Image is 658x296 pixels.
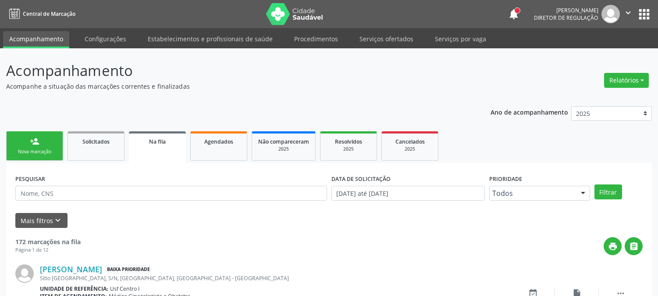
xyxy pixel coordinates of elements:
[15,238,81,246] strong: 172 marcações na fila
[335,138,362,145] span: Resolvidos
[601,5,620,23] img: img
[78,31,132,47] a: Configurações
[110,285,139,292] span: Usf Centro I
[105,265,152,274] span: Baixa Prioridade
[15,246,81,254] div: Página 1 de 12
[15,186,327,201] input: Nome, CNS
[30,137,39,146] div: person_add
[6,60,458,82] p: Acompanhamento
[15,213,68,228] button: Mais filtroskeyboard_arrow_down
[40,285,108,292] b: Unidade de referência:
[534,14,598,22] span: Diretor de regulação
[258,146,309,152] div: 2025
[492,189,572,198] span: Todos
[637,7,652,22] button: apps
[142,31,279,47] a: Estabelecimentos e profissionais de saúde
[608,242,618,251] i: print
[534,7,598,14] div: [PERSON_NAME]
[625,237,643,255] button: 
[508,8,520,20] button: notifications
[395,138,425,145] span: Cancelados
[13,148,57,155] div: Nova marcação
[604,237,622,255] button: print
[40,274,511,282] div: Sitio [GEOGRAPHIC_DATA], S/N, [GEOGRAPHIC_DATA], [GEOGRAPHIC_DATA] - [GEOGRAPHIC_DATA]
[204,138,233,145] span: Agendados
[388,146,432,152] div: 2025
[353,31,420,47] a: Serviços ofertados
[594,184,622,199] button: Filtrar
[6,82,458,91] p: Acompanhe a situação das marcações correntes e finalizadas
[40,264,102,274] a: [PERSON_NAME]
[620,5,637,23] button: 
[629,242,639,251] i: 
[6,7,75,21] a: Central de Marcação
[604,73,649,88] button: Relatórios
[331,172,391,186] label: DATA DE SOLICITAÇÃO
[429,31,492,47] a: Serviços por vaga
[489,172,522,186] label: Prioridade
[15,172,45,186] label: PESQUISAR
[149,138,166,145] span: Na fila
[288,31,344,47] a: Procedimentos
[3,31,69,48] a: Acompanhamento
[623,8,633,18] i: 
[331,186,485,201] input: Selecione um intervalo
[23,10,75,18] span: Central de Marcação
[491,106,568,117] p: Ano de acompanhamento
[82,138,110,145] span: Solicitados
[258,138,309,145] span: Não compareceram
[327,146,370,152] div: 2025
[53,216,63,225] i: keyboard_arrow_down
